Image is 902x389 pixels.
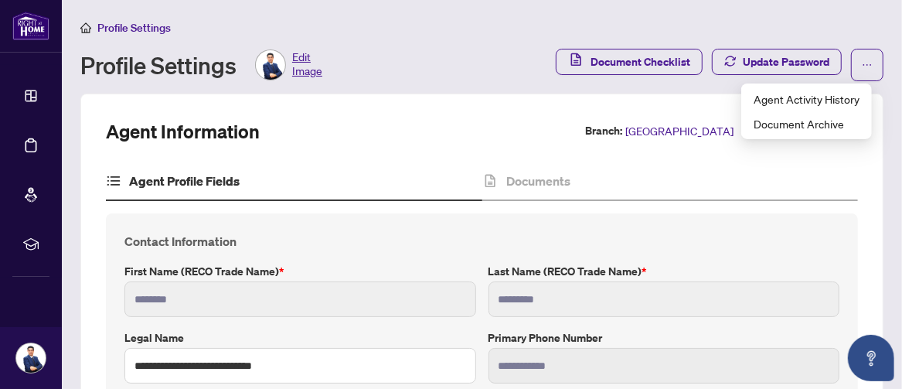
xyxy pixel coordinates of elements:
button: Open asap [848,335,894,381]
label: Primary Phone Number [488,329,840,346]
h4: Documents [506,172,570,190]
img: logo [12,12,49,40]
h4: Agent Profile Fields [129,172,240,190]
span: home [80,22,91,33]
div: Profile Settings [80,49,322,80]
span: Document Checklist [591,49,690,74]
img: Profile Icon [256,50,285,80]
span: Edit Image [292,49,322,80]
span: [GEOGRAPHIC_DATA] [625,122,734,140]
label: First Name (RECO Trade Name) [124,263,476,280]
h2: Agent Information [106,119,260,144]
label: Last Name (RECO Trade Name) [488,263,840,280]
span: Profile Settings [97,21,171,35]
h4: Contact Information [124,232,839,251]
button: Update Password [712,49,842,75]
label: Legal Name [124,329,476,346]
img: Profile Icon [16,343,46,373]
span: ellipsis [862,60,873,70]
span: Update Password [743,49,829,74]
span: RH10461 [808,122,858,140]
label: Agent ID#: [752,122,805,140]
button: Document Checklist [556,49,703,75]
label: Branch: [585,122,622,140]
